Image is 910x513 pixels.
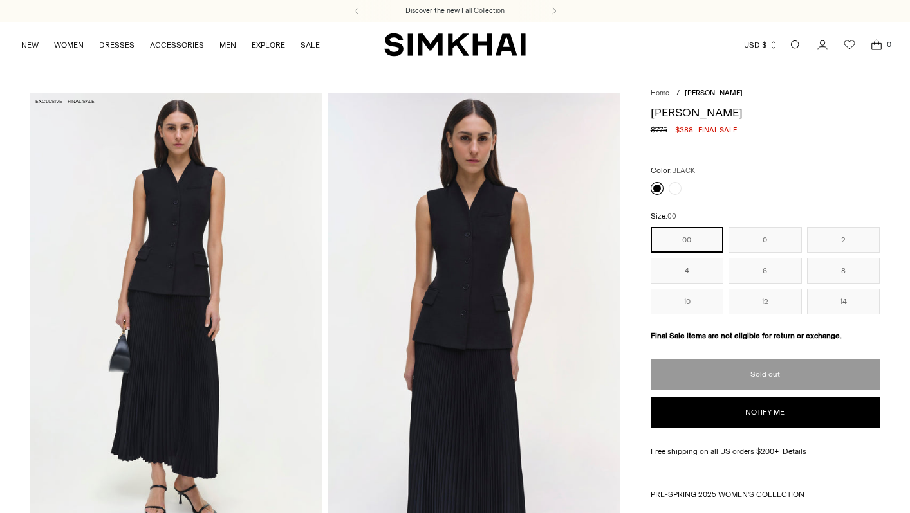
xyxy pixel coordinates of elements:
[807,289,880,314] button: 14
[744,31,778,59] button: USD $
[99,31,135,59] a: DRESSES
[651,446,880,457] div: Free shipping on all US orders $200+
[783,32,808,58] a: Open search modal
[651,289,724,314] button: 10
[651,258,724,283] button: 4
[883,39,895,50] span: 0
[864,32,889,58] a: Open cart modal
[54,31,84,59] a: WOMEN
[729,227,802,253] button: 0
[150,31,204,59] a: ACCESSORIES
[810,32,835,58] a: Go to the account page
[651,89,669,97] a: Home
[667,212,676,221] span: 00
[219,31,236,59] a: MEN
[675,124,693,136] span: $388
[384,32,526,57] a: SIMKHAI
[252,31,285,59] a: EXPLORE
[651,88,880,99] nav: breadcrumbs
[651,210,676,222] label: Size:
[676,88,680,99] div: /
[807,227,880,253] button: 2
[685,89,743,97] span: [PERSON_NAME]
[405,6,505,16] a: Discover the new Fall Collection
[301,31,320,59] a: SALE
[651,227,724,253] button: 00
[729,289,802,314] button: 12
[672,166,695,175] span: BLACK
[651,124,667,136] s: $775
[651,165,695,177] label: Color:
[651,331,842,340] strong: Final Sale items are not eligible for return or exchange.
[651,397,880,428] button: Notify me
[21,31,39,59] a: NEW
[651,490,804,499] a: PRE-SPRING 2025 WOMEN'S COLLECTION
[837,32,862,58] a: Wishlist
[783,446,806,457] a: Details
[651,107,880,118] h1: [PERSON_NAME]
[729,258,802,283] button: 6
[807,258,880,283] button: 8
